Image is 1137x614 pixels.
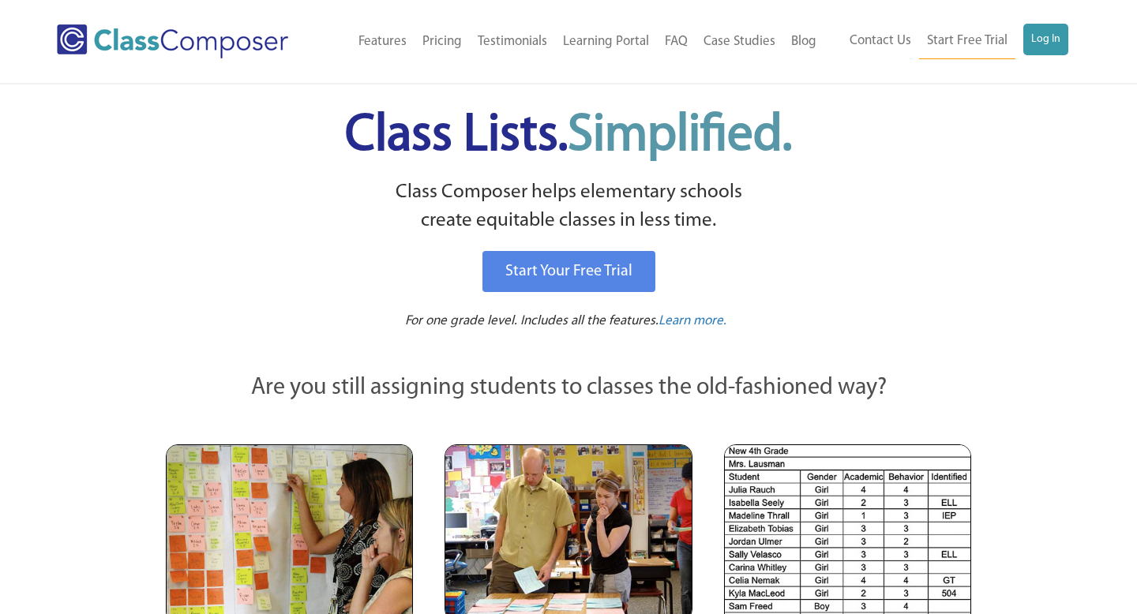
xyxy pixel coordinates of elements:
[555,24,657,59] a: Learning Portal
[919,24,1015,59] a: Start Free Trial
[783,24,824,59] a: Blog
[163,178,974,236] p: Class Composer helps elementary schools create equitable classes in less time.
[696,24,783,59] a: Case Studies
[57,24,288,58] img: Class Composer
[824,24,1068,59] nav: Header Menu
[482,251,655,292] a: Start Your Free Trial
[345,110,792,162] span: Class Lists.
[659,314,726,328] span: Learn more.
[166,371,971,406] p: Are you still assigning students to classes the old-fashioned way?
[842,24,919,58] a: Contact Us
[415,24,470,59] a: Pricing
[657,24,696,59] a: FAQ
[405,314,659,328] span: For one grade level. Includes all the features.
[470,24,555,59] a: Testimonials
[568,110,792,162] span: Simplified.
[325,24,824,59] nav: Header Menu
[351,24,415,59] a: Features
[659,312,726,331] a: Learn more.
[505,264,632,279] span: Start Your Free Trial
[1023,24,1068,55] a: Log In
